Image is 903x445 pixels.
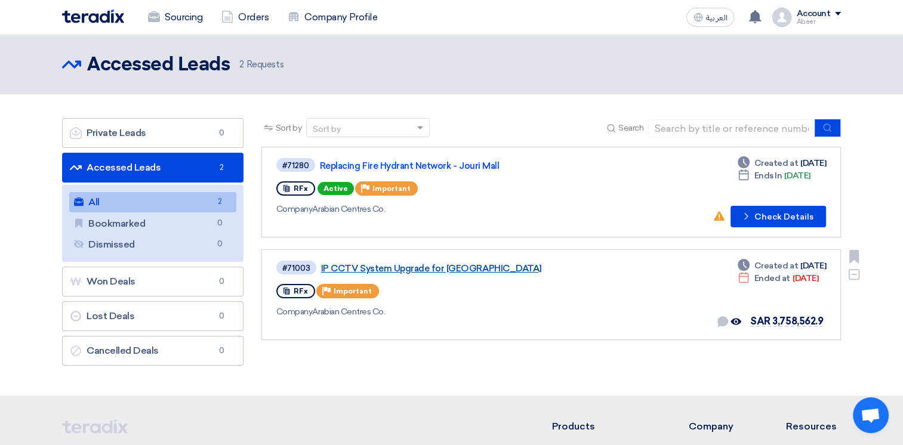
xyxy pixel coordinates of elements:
[62,336,244,366] a: Cancelled Deals0
[62,10,124,23] img: Teradix logo
[738,272,818,285] div: [DATE]
[282,162,309,169] div: #71280
[62,301,244,331] a: Lost Deals0
[212,238,227,251] span: 0
[372,184,411,193] span: Important
[278,4,387,30] a: Company Profile
[294,287,308,295] span: RFx
[786,419,841,434] li: Resources
[276,203,621,215] div: Arabian Centres Co.
[313,123,341,135] div: Sort by
[62,153,244,183] a: Accessed Leads2
[334,287,372,295] span: Important
[214,310,229,322] span: 0
[276,307,313,317] span: Company
[705,14,727,22] span: العربية
[648,119,815,137] input: Search by title or reference number
[754,272,790,285] span: Ended at
[750,316,823,327] span: SAR 3,758,562.9
[552,419,653,434] li: Products
[772,8,791,27] img: profile_test.png
[686,8,734,27] button: العربية
[212,196,227,208] span: 2
[62,267,244,296] a: Won Deals0
[276,204,313,214] span: Company
[214,345,229,357] span: 0
[294,184,308,193] span: RFx
[212,4,278,30] a: Orders
[276,122,302,134] span: Sort by
[239,58,283,72] span: Requests
[87,53,230,77] h2: Accessed Leads
[321,263,620,274] a: IP CCTV System Upgrade for [GEOGRAPHIC_DATA]
[282,264,310,272] div: #71003
[69,234,236,255] a: Dismissed
[754,259,798,272] span: Created at
[276,305,622,318] div: Arabian Centres Co.
[69,192,236,212] a: All
[688,419,750,434] li: Company
[214,162,229,174] span: 2
[796,18,841,25] div: Abeer
[138,4,212,30] a: Sourcing
[214,276,229,288] span: 0
[214,127,229,139] span: 0
[853,397,889,433] div: Open chat
[754,169,782,182] span: Ends In
[796,9,830,19] div: Account
[239,59,244,70] span: 2
[69,214,236,234] a: Bookmarked
[212,217,227,230] span: 0
[618,122,643,134] span: Search
[320,160,618,171] a: Replacing Fire Hydrant Network - Jouri Mall
[738,169,810,182] div: [DATE]
[738,259,826,272] div: [DATE]
[731,206,826,227] button: Check Details
[754,157,798,169] span: Created at
[62,118,244,148] a: Private Leads0
[318,182,354,195] span: Active
[738,157,826,169] div: [DATE]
